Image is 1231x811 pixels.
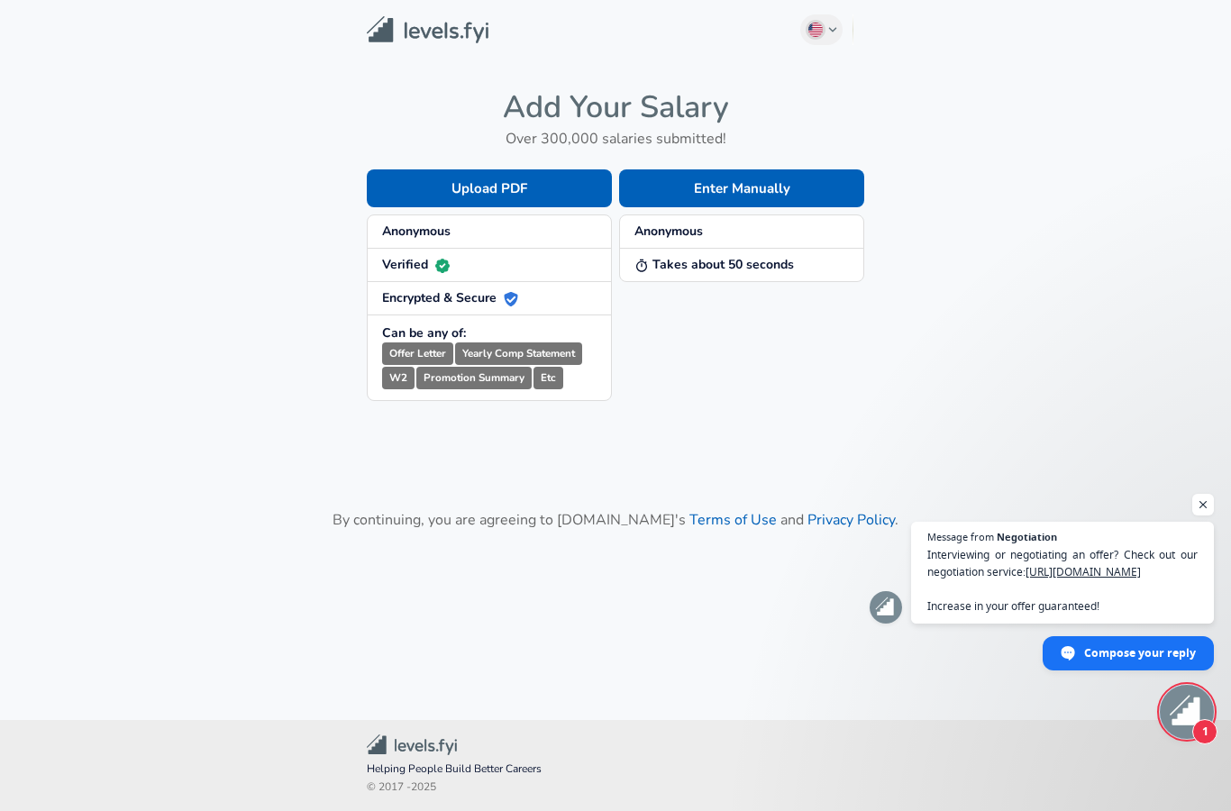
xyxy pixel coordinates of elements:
button: English (US) [800,14,843,45]
span: Helping People Build Better Careers [367,761,864,779]
small: Offer Letter [382,342,453,365]
span: © 2017 - 2025 [367,779,864,797]
small: Yearly Comp Statement [455,342,582,365]
strong: Anonymous [634,223,703,240]
h4: Add Your Salary [367,88,864,126]
span: 1 [1192,719,1217,744]
h6: Over 300,000 salaries submitted! [367,126,864,151]
div: Open chat [1160,685,1214,739]
small: Promotion Summary [416,367,532,389]
button: Upload PDF [367,169,612,207]
a: Privacy Policy [807,510,895,530]
strong: Takes about 50 seconds [634,256,794,273]
small: W2 [382,367,415,389]
strong: Can be any of: [382,324,466,342]
a: Terms of Use [689,510,777,530]
button: Enter Manually [619,169,864,207]
img: Levels.fyi [367,16,488,44]
img: English (US) [808,23,823,37]
strong: Encrypted & Secure [382,289,518,306]
span: Interviewing or negotiating an offer? Check out our negotiation service: Increase in your offer g... [927,546,1198,615]
span: Compose your reply [1084,637,1196,669]
small: Etc [533,367,563,389]
span: Message from [927,532,994,542]
span: Negotiation [997,532,1057,542]
strong: Anonymous [382,223,451,240]
img: Levels.fyi Community [367,734,457,755]
strong: Verified [382,256,450,273]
